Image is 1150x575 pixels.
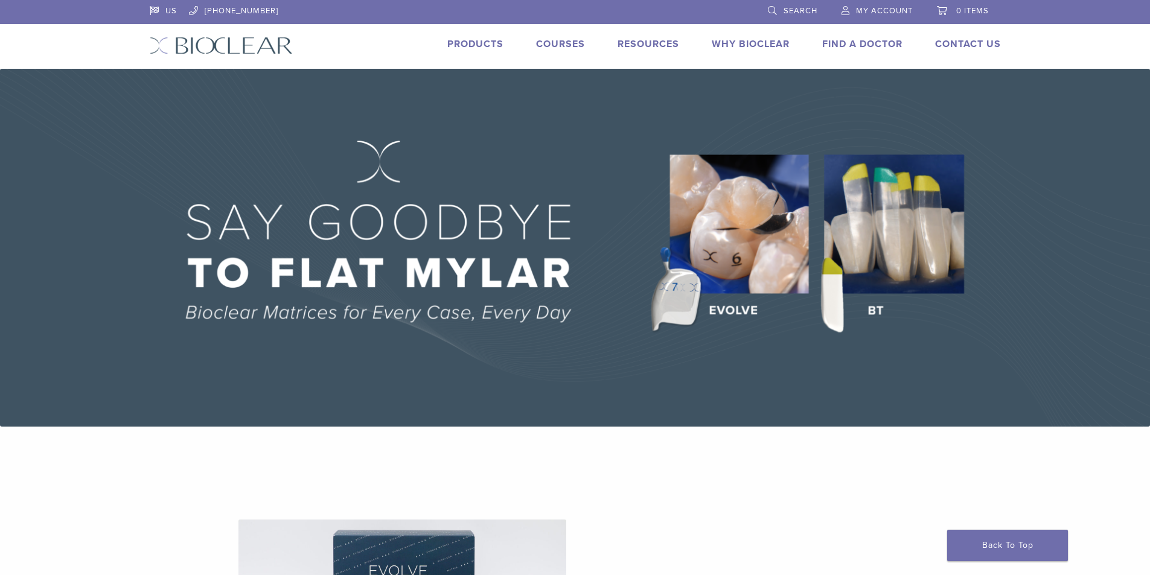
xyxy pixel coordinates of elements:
[784,6,817,16] span: Search
[712,38,790,50] a: Why Bioclear
[618,38,679,50] a: Resources
[956,6,989,16] span: 0 items
[150,37,293,54] img: Bioclear
[822,38,902,50] a: Find A Doctor
[447,38,503,50] a: Products
[947,530,1068,561] a: Back To Top
[536,38,585,50] a: Courses
[856,6,913,16] span: My Account
[935,38,1001,50] a: Contact Us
